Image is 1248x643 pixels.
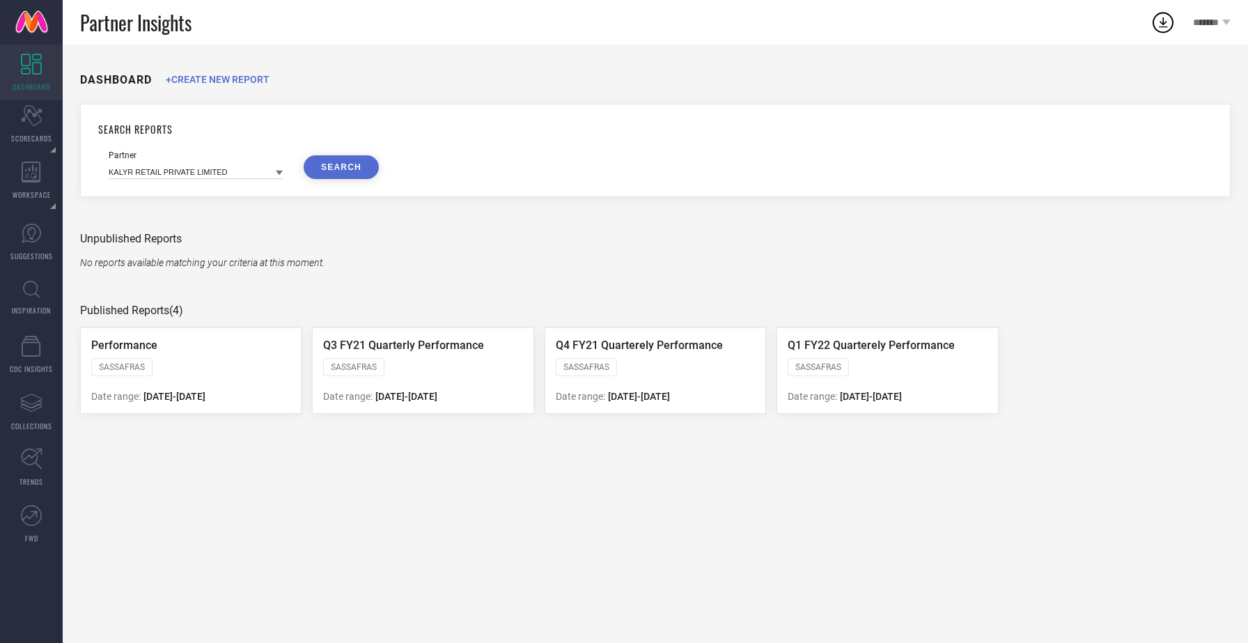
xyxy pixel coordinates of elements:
[25,533,38,543] span: FWD
[80,8,192,37] span: Partner Insights
[788,339,955,352] span: Q1 FY22 Quarterely Performance
[563,362,609,372] span: SASSAFRAS
[375,391,437,402] span: [DATE] - [DATE]
[556,391,605,402] span: Date range:
[840,391,902,402] span: [DATE] - [DATE]
[13,82,50,92] span: DASHBOARD
[80,232,1231,245] div: Unpublished Reports
[608,391,670,402] span: [DATE] - [DATE]
[99,362,145,372] span: SASSAFRAS
[98,122,1212,137] h1: SEARCH REPORTS
[331,362,377,372] span: SASSAFRAS
[11,421,52,431] span: COLLECTIONS
[80,73,152,86] h1: DASHBOARD
[91,339,157,352] span: Performance
[19,477,43,487] span: TRENDS
[80,257,325,268] span: No reports available matching your criteria at this moment.
[323,391,373,402] span: Date range:
[12,305,51,316] span: INSPIRATION
[323,339,484,352] span: Q3 FY21 Quarterly Performance
[556,339,723,352] span: Q4 FY21 Quarterely Performance
[304,155,379,179] button: SEARCH
[13,189,51,200] span: WORKSPACE
[80,304,1231,317] div: Published Reports (4)
[166,74,270,85] span: +CREATE NEW REPORT
[109,150,283,160] div: Partner
[91,391,141,402] span: Date range:
[795,362,841,372] span: SASSAFRAS
[788,391,837,402] span: Date range:
[1150,10,1176,35] div: Open download list
[10,251,53,261] span: SUGGESTIONS
[143,391,205,402] span: [DATE] - [DATE]
[10,364,53,374] span: CDC INSIGHTS
[11,133,52,144] span: SCORECARDS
